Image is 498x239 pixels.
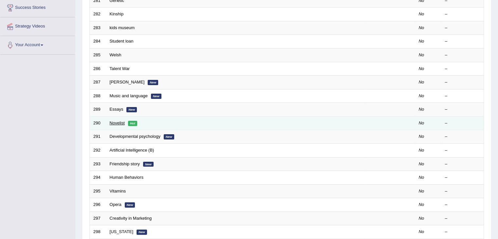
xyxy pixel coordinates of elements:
a: Novelist [110,120,125,125]
em: No [419,25,424,30]
em: New [126,107,137,112]
div: – [445,25,480,31]
div: – [445,66,480,72]
div: – [445,188,480,194]
td: 283 [90,21,106,35]
em: No [419,161,424,166]
div: – [445,79,480,85]
a: Your Account [0,36,75,52]
a: Essays [110,107,123,112]
td: 284 [90,35,106,48]
td: 297 [90,211,106,225]
a: Student loan [110,39,134,44]
td: 291 [90,130,106,144]
div: – [445,175,480,181]
em: New [151,94,161,99]
div: – [445,106,480,113]
td: 292 [90,143,106,157]
em: New [143,162,154,167]
a: kids museum [110,25,135,30]
em: No [419,189,424,193]
div: – [445,229,480,235]
em: No [419,148,424,153]
td: 295 [90,184,106,198]
td: 285 [90,48,106,62]
a: Strategy Videos [0,17,75,34]
em: No [419,11,424,16]
div: – [445,120,480,126]
a: Creativity in Marketing [110,216,152,221]
a: Opera [110,202,121,207]
a: [US_STATE] [110,229,133,234]
em: No [419,175,424,180]
div: – [445,202,480,208]
em: No [419,216,424,221]
em: No [419,66,424,71]
a: Friendship story [110,161,140,166]
td: 298 [90,225,106,239]
td: 286 [90,62,106,76]
em: No [419,107,424,112]
div: – [445,38,480,45]
a: Welsh [110,52,121,57]
div: – [445,134,480,140]
a: Artificial Intelligence (B) [110,148,154,153]
div: – [445,52,480,58]
a: Talent War [110,66,130,71]
em: New [164,134,174,139]
div: – [445,147,480,154]
td: 293 [90,157,106,171]
em: No [419,134,424,139]
em: No [419,202,424,207]
td: 289 [90,103,106,117]
a: Music and language [110,93,148,98]
em: New [137,230,147,235]
em: No [419,39,424,44]
div: – [445,215,480,222]
a: Developmental psychology [110,134,160,139]
td: 282 [90,8,106,21]
td: 290 [90,116,106,130]
a: Vitamins [110,189,126,193]
div: – [445,11,480,17]
em: No [419,229,424,234]
div: – [445,93,480,99]
em: No [419,93,424,98]
em: No [419,52,424,57]
em: New [125,202,135,208]
td: 296 [90,198,106,212]
td: 287 [90,76,106,89]
td: 288 [90,89,106,103]
em: New [148,80,158,85]
a: Human Behaviors [110,175,143,180]
td: 294 [90,171,106,185]
em: No [419,80,424,84]
em: Hot [128,121,137,126]
div: – [445,161,480,167]
a: Kinship [110,11,124,16]
em: No [419,120,424,125]
a: [PERSON_NAME] [110,80,145,84]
